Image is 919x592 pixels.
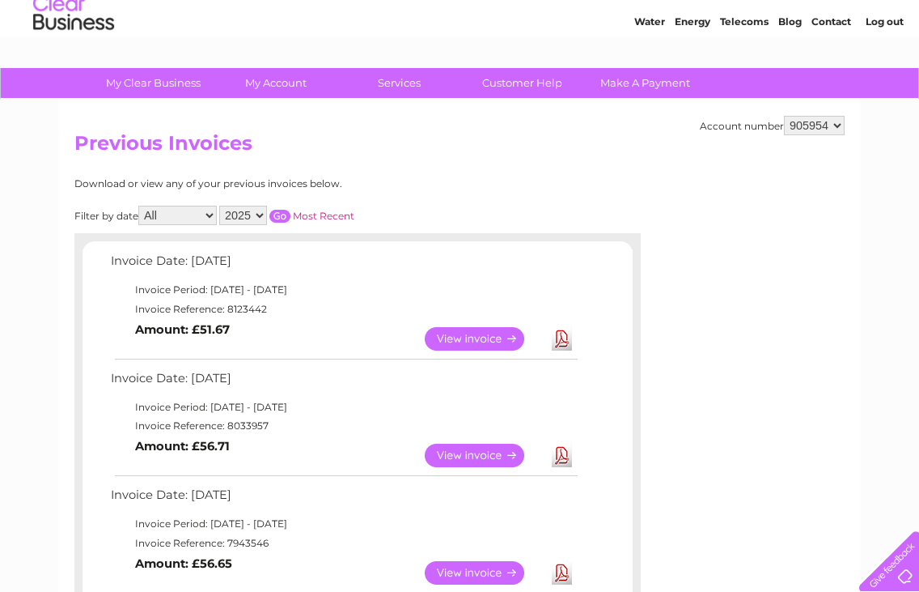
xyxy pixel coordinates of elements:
a: Energy [675,69,710,81]
a: Download [552,327,572,351]
a: View [425,327,544,351]
td: Invoice Date: [DATE] [107,368,580,398]
a: Most Recent [293,210,354,222]
a: Blog [778,69,802,81]
a: My Clear Business [87,68,220,98]
a: 0333 014 3131 [614,8,726,28]
a: View [425,444,544,467]
b: Amount: £56.65 [135,556,232,571]
a: View [425,561,544,585]
td: Invoice Reference: 8123442 [107,300,580,319]
td: Invoice Reference: 8033957 [107,416,580,436]
td: Invoice Date: [DATE] [107,250,580,280]
a: Contact [811,69,851,81]
b: Amount: £56.71 [135,439,230,454]
td: Invoice Period: [DATE] - [DATE] [107,514,580,534]
td: Invoice Period: [DATE] - [DATE] [107,398,580,417]
a: Download [552,561,572,585]
img: logo.png [32,42,115,92]
a: Water [634,69,665,81]
a: Customer Help [455,68,589,98]
div: Clear Business is a trading name of Verastar Limited (registered in [GEOGRAPHIC_DATA] No. 3667643... [78,9,843,79]
a: My Account [210,68,343,98]
td: Invoice Date: [DATE] [107,484,580,514]
div: Account number [700,116,845,135]
a: Log out [866,69,904,81]
td: Invoice Reference: 7943546 [107,534,580,553]
div: Download or view any of your previous invoices below. [74,178,499,190]
td: Invoice Period: [DATE] - [DATE] [107,280,580,300]
a: Services [332,68,466,98]
a: Telecoms [720,69,769,81]
a: Download [552,444,572,467]
div: Filter by date [74,206,499,225]
h2: Previous Invoices [74,132,845,163]
a: Make A Payment [578,68,712,98]
b: Amount: £51.67 [135,322,230,337]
